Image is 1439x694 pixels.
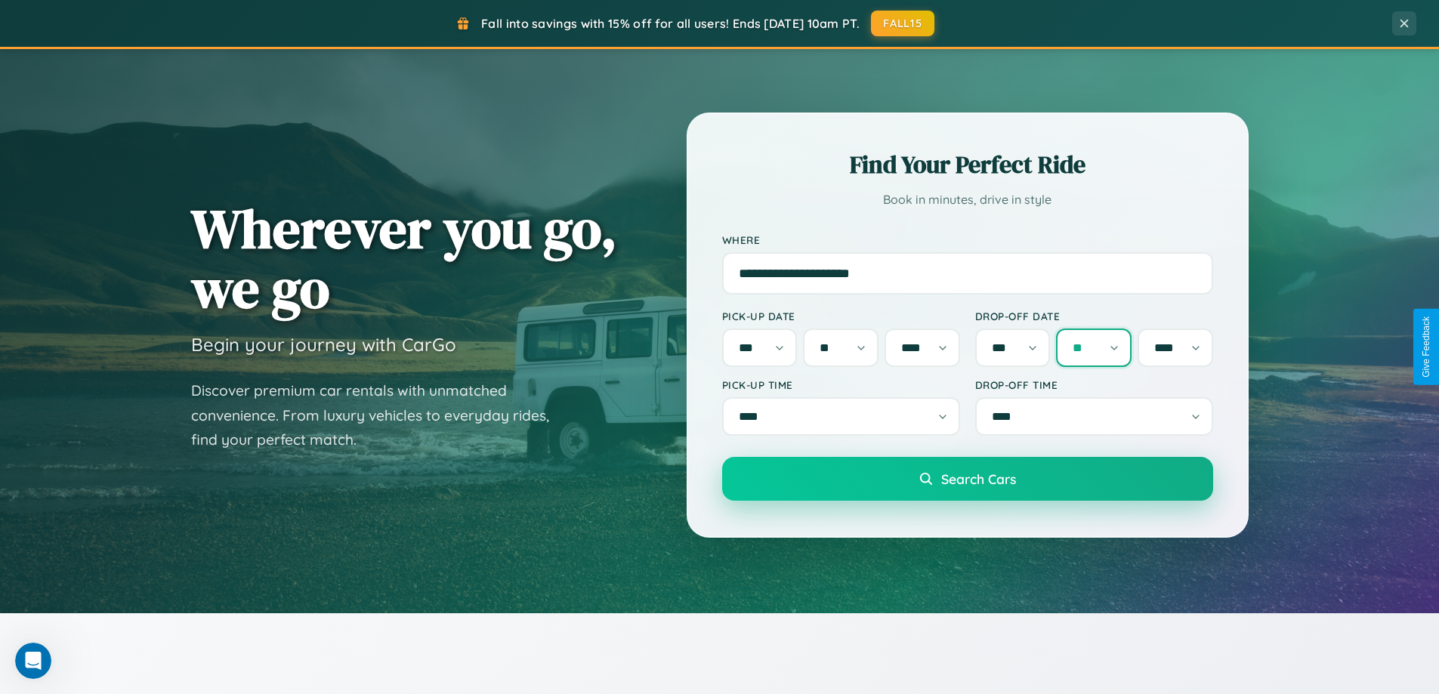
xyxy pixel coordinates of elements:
h3: Begin your journey with CarGo [191,333,456,356]
button: FALL15 [871,11,934,36]
label: Drop-off Date [975,310,1213,322]
button: Search Cars [722,457,1213,501]
label: Pick-up Date [722,310,960,322]
iframe: Intercom live chat [15,643,51,679]
label: Drop-off Time [975,378,1213,391]
h1: Wherever you go, we go [191,199,617,318]
p: Discover premium car rentals with unmatched convenience. From luxury vehicles to everyday rides, ... [191,378,569,452]
label: Pick-up Time [722,378,960,391]
span: Fall into savings with 15% off for all users! Ends [DATE] 10am PT. [481,16,860,31]
label: Where [722,233,1213,246]
span: Search Cars [941,470,1016,487]
p: Book in minutes, drive in style [722,189,1213,211]
h2: Find Your Perfect Ride [722,148,1213,181]
div: Give Feedback [1421,316,1431,378]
